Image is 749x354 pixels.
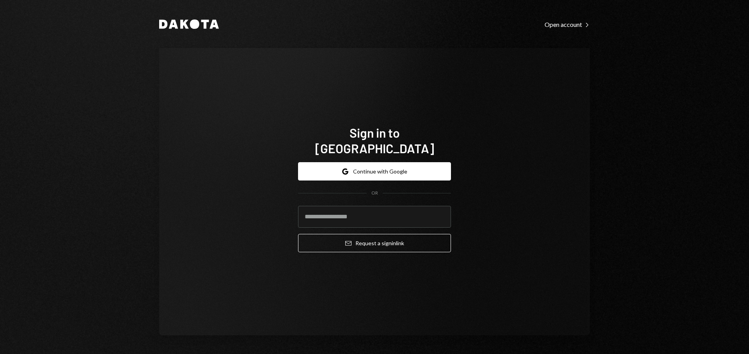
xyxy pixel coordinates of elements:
[298,162,451,181] button: Continue with Google
[298,234,451,252] button: Request a signinlink
[298,125,451,156] h1: Sign in to [GEOGRAPHIC_DATA]
[545,20,590,28] a: Open account
[371,190,378,196] div: OR
[545,21,590,28] div: Open account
